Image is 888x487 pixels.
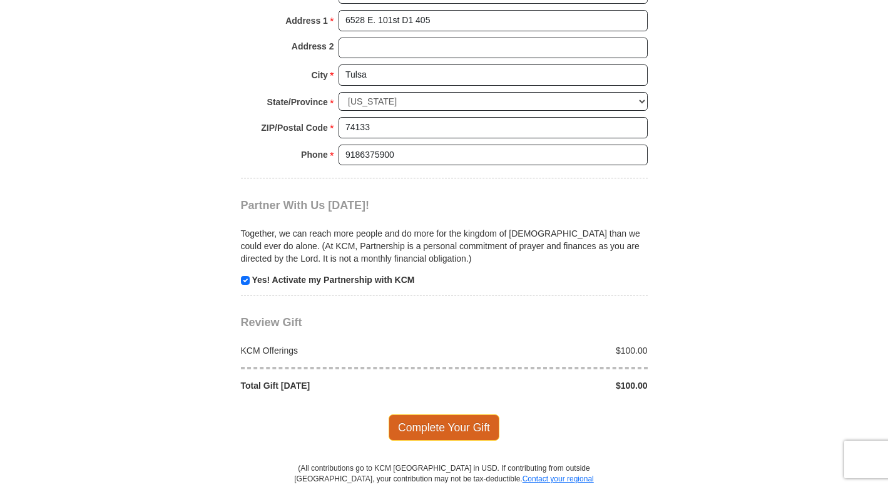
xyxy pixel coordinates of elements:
strong: Address 1 [285,12,328,29]
span: Review Gift [241,316,302,329]
div: Total Gift [DATE] [234,379,444,392]
strong: Phone [301,146,328,163]
strong: Address 2 [292,38,334,55]
div: KCM Offerings [234,344,444,357]
strong: State/Province [267,93,328,111]
span: Complete Your Gift [389,414,499,441]
strong: City [311,66,327,84]
strong: Yes! Activate my Partnership with KCM [252,275,414,285]
div: $100.00 [444,379,655,392]
p: Together, we can reach more people and do more for the kingdom of [DEMOGRAPHIC_DATA] than we coul... [241,227,648,265]
strong: ZIP/Postal Code [261,119,328,136]
span: Partner With Us [DATE]! [241,199,370,212]
div: $100.00 [444,344,655,357]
